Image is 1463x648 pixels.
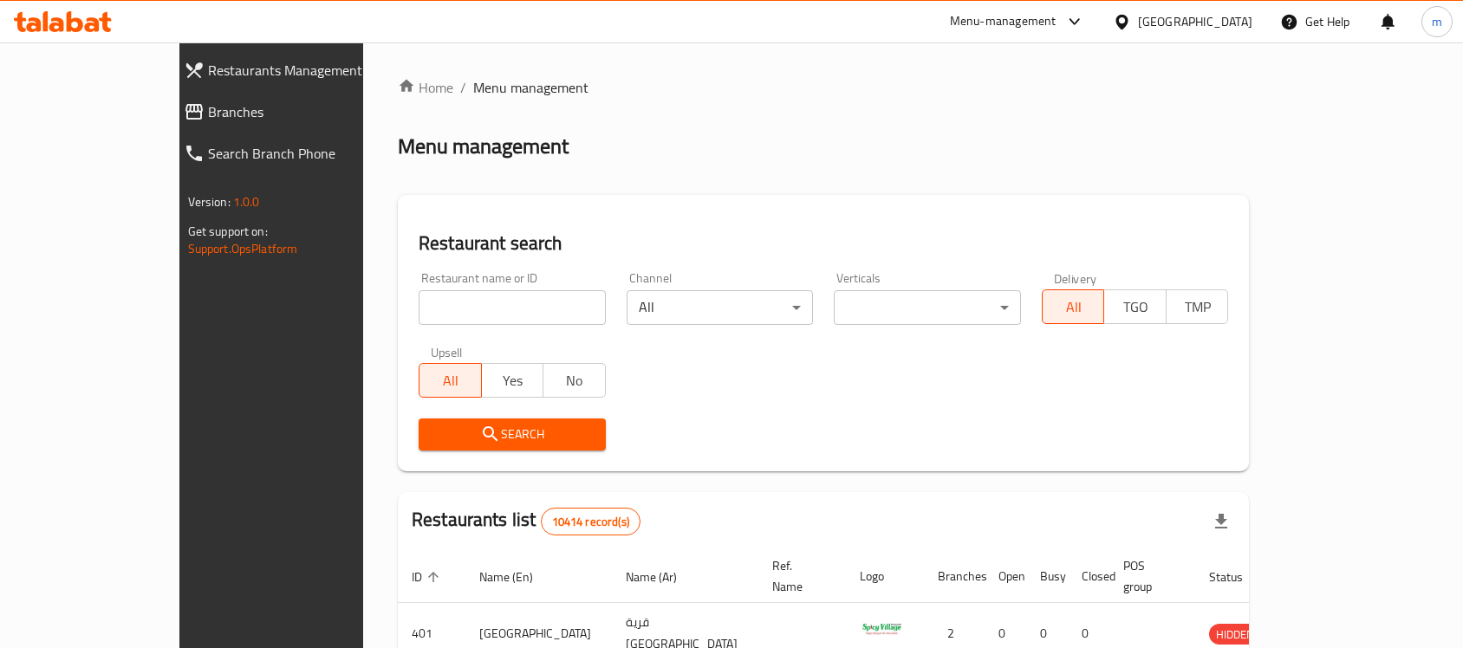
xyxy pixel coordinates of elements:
[772,555,825,597] span: Ref. Name
[481,363,544,398] button: Yes
[1042,289,1105,324] button: All
[1068,550,1109,603] th: Closed
[489,368,537,393] span: Yes
[412,507,640,535] h2: Restaurants list
[924,550,985,603] th: Branches
[834,290,1021,325] div: ​
[1166,289,1229,324] button: TMP
[1026,550,1068,603] th: Busy
[188,191,231,213] span: Version:
[426,368,475,393] span: All
[1111,295,1160,320] span: TGO
[627,290,814,325] div: All
[419,418,606,450] button: Search
[1432,12,1442,31] span: m
[419,290,606,325] input: Search for restaurant name or ID..
[419,363,482,398] button: All
[398,133,569,160] h2: Menu management
[1050,295,1098,320] span: All
[950,11,1057,32] div: Menu-management
[1200,501,1242,542] div: Export file
[431,346,463,358] label: Upsell
[170,91,424,133] a: Branches
[460,77,466,98] li: /
[1138,12,1252,31] div: [GEOGRAPHIC_DATA]
[473,77,588,98] span: Menu management
[398,77,1249,98] nav: breadcrumb
[1103,289,1167,324] button: TGO
[208,143,410,164] span: Search Branch Phone
[188,220,268,243] span: Get support on:
[1123,555,1174,597] span: POS group
[208,60,410,81] span: Restaurants Management
[233,191,260,213] span: 1.0.0
[985,550,1026,603] th: Open
[550,368,599,393] span: No
[170,133,424,174] a: Search Branch Phone
[1209,567,1265,587] span: Status
[1209,625,1261,645] span: HIDDEN
[846,550,924,603] th: Logo
[412,567,445,587] span: ID
[1054,272,1097,284] label: Delivery
[398,77,453,98] a: Home
[1174,295,1222,320] span: TMP
[170,49,424,91] a: Restaurants Management
[543,363,606,398] button: No
[188,237,298,260] a: Support.OpsPlatform
[542,514,640,530] span: 10414 record(s)
[1209,624,1261,645] div: HIDDEN
[479,567,556,587] span: Name (En)
[419,230,1228,256] h2: Restaurant search
[432,424,592,445] span: Search
[541,508,640,535] div: Total records count
[208,101,410,122] span: Branches
[626,567,699,587] span: Name (Ar)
